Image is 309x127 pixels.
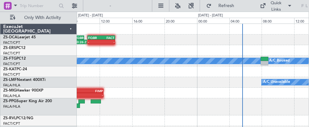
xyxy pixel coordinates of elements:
span: ZS-FTG [3,57,16,61]
div: [DATE] - [DATE] [78,13,103,18]
div: 16:00 [132,18,164,24]
div: - [83,93,103,97]
button: Refresh [203,1,242,11]
div: 12:00 [100,18,132,24]
div: 08:00 [262,18,294,24]
span: Only With Activity [17,15,68,20]
button: Quick Links [257,1,295,11]
div: FACT [101,36,115,40]
a: FALA/HLA [3,104,20,109]
div: 20:00 [164,18,197,24]
a: ZS-MIGHawker 900XP [3,89,43,93]
a: FACT/CPT [3,62,20,66]
a: ZS-PPGSuper King Air 200 [3,99,52,103]
a: FALA/HLA [3,83,20,88]
a: ZS-FTGPC12 [3,57,26,61]
a: ZS-KATPC-24 [3,67,27,71]
div: - [101,40,115,44]
div: 04:00 [229,18,262,24]
a: FALA/HLA [3,93,20,98]
span: ZS-KAT [3,67,16,71]
span: Refresh [213,4,240,8]
span: ZS-LMF [3,78,17,82]
div: 00:00 [197,18,229,24]
a: ZS-ERSPC12 [3,46,25,50]
div: A/C Booked [269,56,290,66]
a: FACT/CPT [3,51,20,56]
div: 10:26 Z [70,40,86,44]
a: ZS-LMFNextant 400XTi [3,78,45,82]
span: ZS-RVL [3,116,16,120]
a: ZS-RVLPC12/NG [3,116,33,120]
div: 08:00 [67,18,100,24]
button: Only With Activity [7,13,70,23]
div: A/C Unavailable [263,77,290,87]
div: FQBR [67,36,84,40]
a: ZS-DCALearjet 45 [3,35,36,39]
a: FACT/CPT [3,72,20,77]
span: ZS-DCA [3,35,17,39]
a: FACT/CPT [3,121,20,126]
span: ZS-PPG [3,99,16,103]
a: FACT/CPT [3,40,20,45]
input: Trip Number [20,1,57,11]
span: ZS-MIG [3,89,16,93]
div: - [88,40,101,44]
div: FIMP [83,89,103,93]
div: [DATE] - [DATE] [198,13,223,18]
span: ZS-ERS [3,46,16,50]
div: FQBR [88,36,101,40]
